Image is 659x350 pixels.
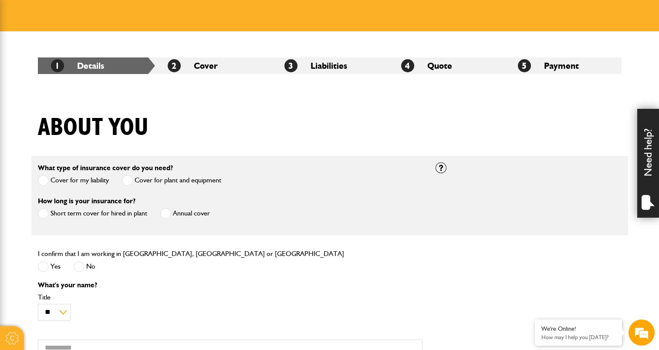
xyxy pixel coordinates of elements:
[38,57,155,74] li: Details
[38,282,422,289] p: What's your name?
[38,250,344,257] label: I confirm that I am working in [GEOGRAPHIC_DATA], [GEOGRAPHIC_DATA] or [GEOGRAPHIC_DATA]
[168,59,181,72] span: 2
[74,261,95,272] label: No
[541,334,615,340] p: How may I help you today?
[401,59,414,72] span: 4
[637,109,659,218] div: Need help?
[518,59,531,72] span: 5
[38,208,147,219] label: Short term cover for hired in plant
[505,57,622,74] li: Payment
[51,59,64,72] span: 1
[284,59,297,72] span: 3
[38,113,149,142] h1: About you
[38,165,173,172] label: What type of insurance cover do you need?
[122,175,221,186] label: Cover for plant and equipment
[388,57,505,74] li: Quote
[38,198,135,205] label: How long is your insurance for?
[38,175,109,186] label: Cover for my liability
[271,57,388,74] li: Liabilities
[541,325,615,333] div: We're Online!
[160,208,210,219] label: Annual cover
[155,57,271,74] li: Cover
[38,294,422,301] label: Title
[38,261,61,272] label: Yes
